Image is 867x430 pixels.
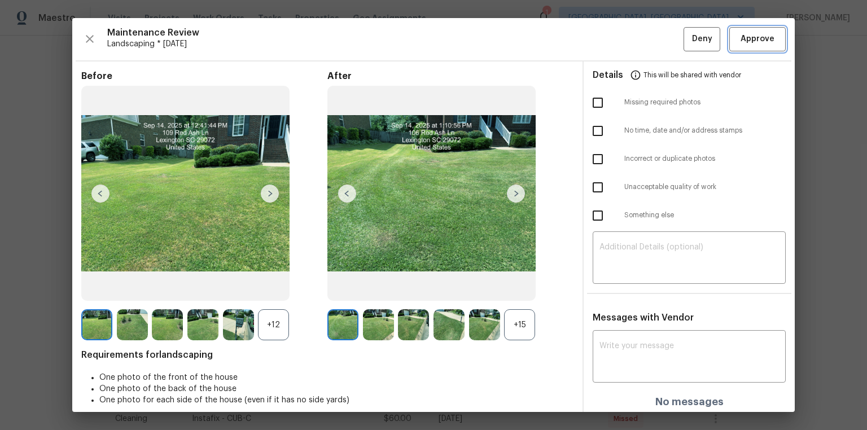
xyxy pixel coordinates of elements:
[624,210,786,220] span: Something else
[624,154,786,164] span: Incorrect or duplicate photos
[584,173,795,201] div: Unacceptable quality of work
[99,372,573,383] li: One photo of the front of the house
[729,27,786,51] button: Approve
[81,71,327,82] span: Before
[507,185,525,203] img: right-chevron-button-url
[684,27,720,51] button: Deny
[655,396,724,407] h4: No messages
[624,182,786,192] span: Unacceptable quality of work
[584,145,795,173] div: Incorrect or duplicate photos
[624,126,786,135] span: No time, date and/or address stamps
[261,185,279,203] img: right-chevron-button-url
[99,394,573,406] li: One photo for each side of the house (even if it has no side yards)
[91,185,110,203] img: left-chevron-button-url
[584,201,795,230] div: Something else
[107,27,684,38] span: Maintenance Review
[593,313,694,322] span: Messages with Vendor
[741,32,774,46] span: Approve
[99,383,573,394] li: One photo of the back of the house
[692,32,712,46] span: Deny
[643,62,741,89] span: This will be shared with vendor
[584,117,795,145] div: No time, date and/or address stamps
[624,98,786,107] span: Missing required photos
[327,71,573,82] span: After
[81,349,573,361] span: Requirements for landscaping
[258,309,289,340] div: +12
[504,309,535,340] div: +15
[584,89,795,117] div: Missing required photos
[593,62,623,89] span: Details
[338,185,356,203] img: left-chevron-button-url
[107,38,684,50] span: Landscaping * [DATE]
